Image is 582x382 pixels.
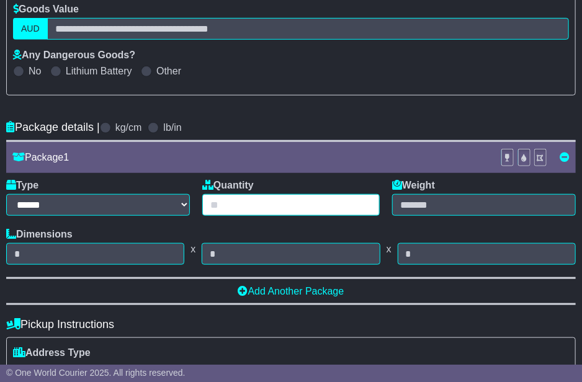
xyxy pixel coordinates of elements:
[6,318,576,331] h4: Pickup Instructions
[29,65,41,77] label: No
[392,179,435,191] label: Weight
[13,49,135,61] label: Any Dangerous Goods?
[13,347,91,358] label: Address Type
[163,362,247,381] span: Air & Sea Depot
[13,362,73,381] span: Residential
[560,152,570,162] a: Remove this item
[184,243,202,255] span: x
[13,18,48,40] label: AUD
[163,122,181,133] label: lb/in
[115,122,142,133] label: kg/cm
[202,179,254,191] label: Quantity
[6,179,38,191] label: Type
[63,152,69,162] span: 1
[238,286,344,296] a: Add Another Package
[6,151,495,163] div: Package
[13,3,79,15] label: Goods Value
[86,362,150,381] span: Commercial
[6,368,186,378] span: © One World Courier 2025. All rights reserved.
[6,228,73,240] label: Dimensions
[380,243,398,255] span: x
[66,65,132,77] label: Lithium Battery
[156,65,181,77] label: Other
[6,121,100,134] h4: Package details |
